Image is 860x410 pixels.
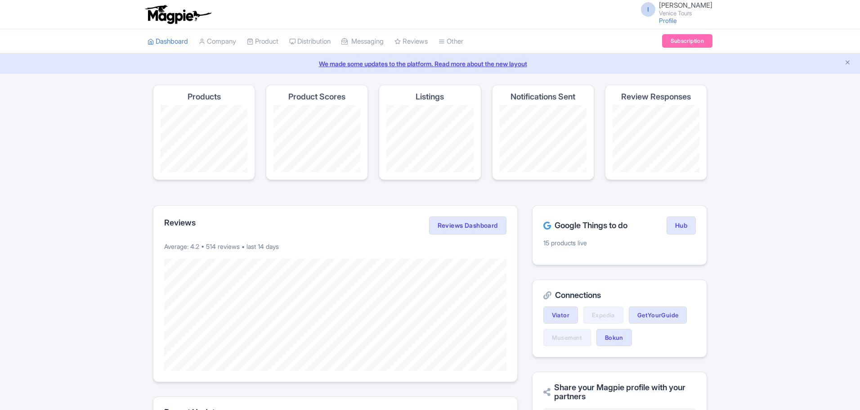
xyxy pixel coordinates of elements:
[662,34,712,48] a: Subscription
[621,92,691,101] h4: Review Responses
[659,17,677,24] a: Profile
[543,238,696,248] p: 15 products live
[148,29,188,54] a: Dashboard
[289,29,331,54] a: Distribution
[341,29,384,54] a: Messaging
[543,329,591,346] a: Musement
[583,306,623,324] a: Expedia
[288,92,345,101] h4: Product Scores
[511,92,575,101] h4: Notifications Sent
[143,5,213,24] img: logo-ab69f6fb50320c5b225c76a69d11143b.png
[636,2,712,16] a: I [PERSON_NAME] Venice Tours
[667,216,696,234] a: Hub
[844,58,851,68] button: Close announcement
[659,1,712,9] span: [PERSON_NAME]
[543,306,578,324] a: Viator
[543,221,627,230] h2: Google Things to do
[188,92,221,101] h4: Products
[416,92,444,101] h4: Listings
[439,29,463,54] a: Other
[543,291,696,300] h2: Connections
[629,306,687,324] a: GetYourGuide
[199,29,236,54] a: Company
[247,29,278,54] a: Product
[429,216,506,234] a: Reviews Dashboard
[164,218,196,227] h2: Reviews
[543,383,696,401] h2: Share your Magpie profile with your partners
[164,242,506,251] p: Average: 4.2 • 514 reviews • last 14 days
[394,29,428,54] a: Reviews
[641,2,655,17] span: I
[659,10,712,16] small: Venice Tours
[596,329,632,346] a: Bokun
[5,59,855,68] a: We made some updates to the platform. Read more about the new layout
